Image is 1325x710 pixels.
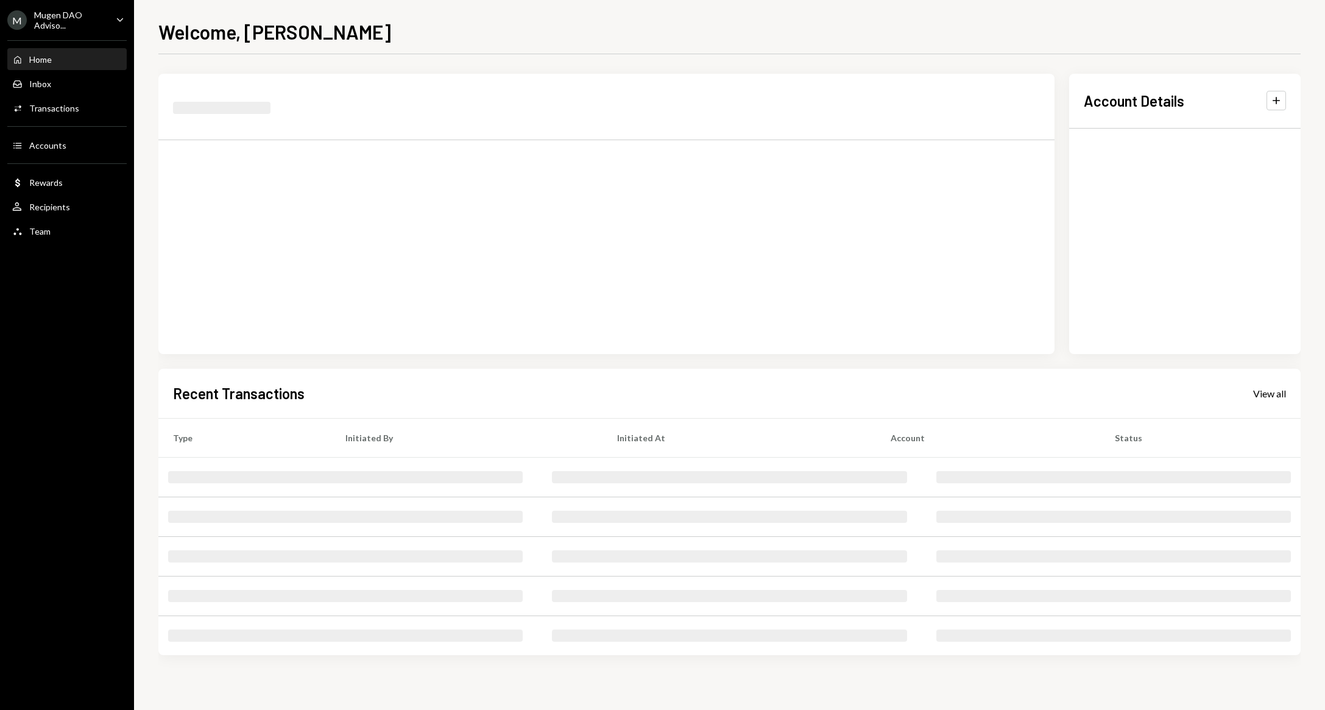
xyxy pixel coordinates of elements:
[331,418,602,457] th: Initiated By
[1253,386,1286,400] a: View all
[7,97,127,119] a: Transactions
[876,418,1100,457] th: Account
[34,10,106,30] div: Mugen DAO Adviso...
[173,383,305,403] h2: Recent Transactions
[7,48,127,70] a: Home
[602,418,876,457] th: Initiated At
[29,177,63,188] div: Rewards
[158,20,391,44] h1: Welcome, [PERSON_NAME]
[29,103,79,113] div: Transactions
[7,10,27,30] div: M
[7,171,127,193] a: Rewards
[7,220,127,242] a: Team
[7,73,127,94] a: Inbox
[7,196,127,218] a: Recipients
[1084,91,1184,111] h2: Account Details
[158,418,331,457] th: Type
[29,140,66,151] div: Accounts
[29,202,70,212] div: Recipients
[1100,418,1301,457] th: Status
[29,54,52,65] div: Home
[1253,388,1286,400] div: View all
[7,134,127,156] a: Accounts
[29,79,51,89] div: Inbox
[29,226,51,236] div: Team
